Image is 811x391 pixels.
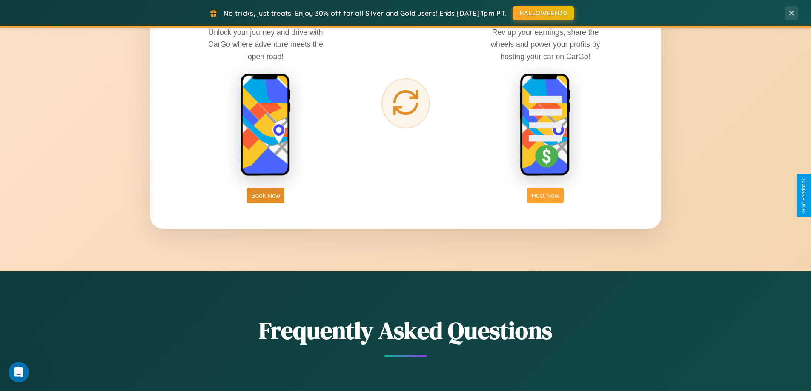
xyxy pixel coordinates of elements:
[801,178,807,213] div: Give Feedback
[9,362,29,382] iframe: Intercom live chat
[247,188,284,203] button: Book Now
[202,26,330,62] p: Unlock your journey and drive with CarGo where adventure meets the open road!
[150,314,661,347] h2: Frequently Asked Questions
[481,26,609,62] p: Rev up your earnings, share the wheels and power your profits by hosting your car on CarGo!
[527,188,563,203] button: Host Now
[520,73,571,177] img: host phone
[224,9,506,17] span: No tricks, just treats! Enjoy 30% off for all Silver and Gold users! Ends [DATE] 1pm PT.
[240,73,291,177] img: rent phone
[513,6,574,20] button: HALLOWEEN30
